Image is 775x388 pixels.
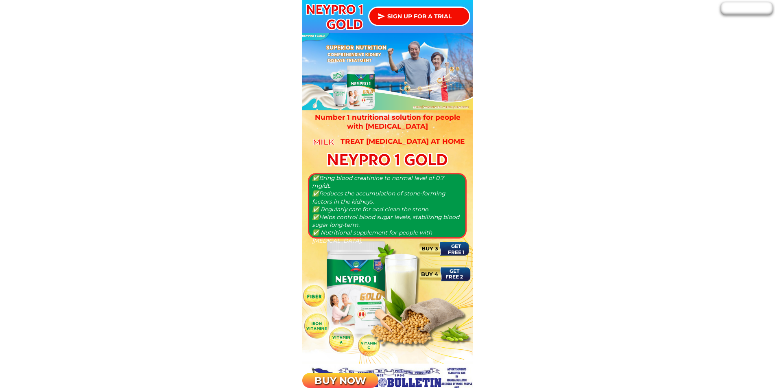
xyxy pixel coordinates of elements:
h3: Treat [MEDICAL_DATA] at home [336,137,470,146]
h3: GET FREE 2 [443,268,466,280]
h3: milk [312,136,336,149]
h3: ✅Bring blood creatinine to normal level of 0.7 mg/dL ✅Reduces the accumulation of stone-forming f... [312,174,462,245]
h3: BUY 4 [417,270,443,278]
h3: Number 1 nutritional solution for people with [MEDICAL_DATA] [313,113,462,131]
p: SIGN UP FOR A TRIAL [369,8,469,25]
h3: GET FREE 1 [445,243,468,255]
h3: BUY 3 [417,244,443,253]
